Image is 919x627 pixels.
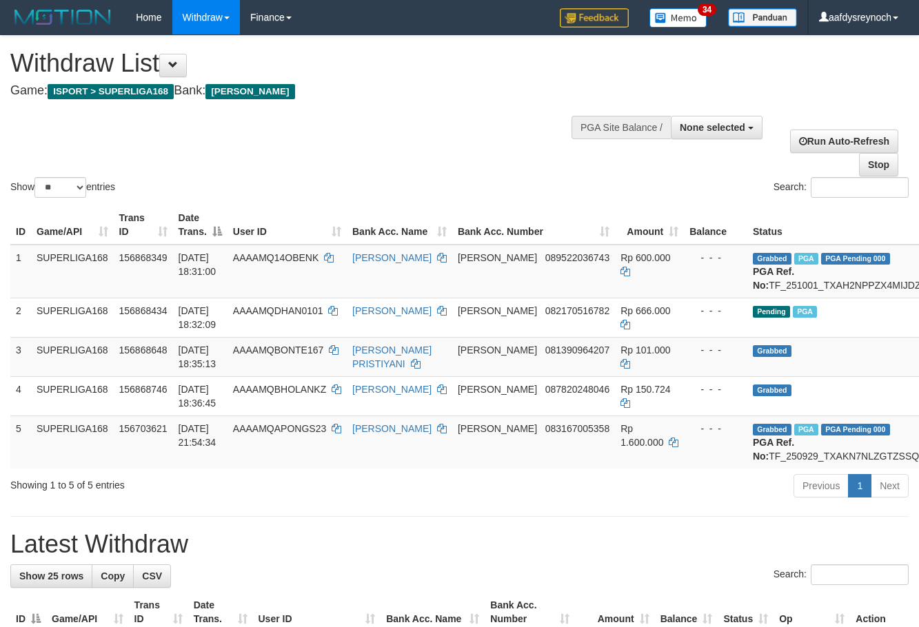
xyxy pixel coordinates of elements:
span: PGA Pending [821,253,890,265]
span: 156868648 [119,345,168,356]
td: SUPERLIGA168 [31,337,114,376]
span: ISPORT > SUPERLIGA168 [48,84,174,99]
td: 2 [10,298,31,337]
div: - - - [689,251,742,265]
span: 156868349 [119,252,168,263]
div: Showing 1 to 5 of 5 entries [10,473,372,492]
td: SUPERLIGA168 [31,298,114,337]
span: 156868746 [119,384,168,395]
div: - - - [689,343,742,357]
span: [DATE] 18:36:45 [179,384,216,409]
div: PGA Site Balance / [572,116,671,139]
span: [PERSON_NAME] [458,423,537,434]
span: [PERSON_NAME] [458,384,537,395]
span: [DATE] 18:31:00 [179,252,216,277]
a: Run Auto-Refresh [790,130,898,153]
span: Copy 082170516782 to clipboard [545,305,609,316]
a: [PERSON_NAME] [352,384,432,395]
th: Trans ID: activate to sort column ascending [114,205,173,245]
span: Show 25 rows [19,571,83,582]
div: - - - [689,304,742,318]
span: 156703621 [119,423,168,434]
span: AAAAMQBONTE167 [233,345,324,356]
a: [PERSON_NAME] [352,305,432,316]
a: [PERSON_NAME] PRISTIYANI [352,345,432,369]
span: Marked by aafsengchandara [793,306,817,318]
span: 156868434 [119,305,168,316]
th: Balance [684,205,747,245]
span: Copy 089522036743 to clipboard [545,252,609,263]
a: [PERSON_NAME] [352,423,432,434]
a: Next [871,474,909,497]
h1: Withdraw List [10,50,599,77]
b: PGA Ref. No: [753,437,794,462]
h1: Latest Withdraw [10,531,909,558]
span: Copy [101,571,125,582]
th: ID [10,205,31,245]
b: PGA Ref. No: [753,266,794,291]
span: [PERSON_NAME] [458,252,537,263]
a: 1 [848,474,871,497]
span: AAAAMQAPONGS23 [233,423,326,434]
img: Feedback.jpg [560,8,629,28]
span: Rp 101.000 [620,345,670,356]
h4: Game: Bank: [10,84,599,98]
span: [DATE] 21:54:34 [179,423,216,448]
td: 3 [10,337,31,376]
th: User ID: activate to sort column ascending [228,205,347,245]
span: 34 [698,3,716,16]
span: AAAAMQ14OBENK [233,252,319,263]
img: MOTION_logo.png [10,7,115,28]
span: [PERSON_NAME] [458,305,537,316]
span: Rp 666.000 [620,305,670,316]
span: Copy 083167005358 to clipboard [545,423,609,434]
span: Rp 1.600.000 [620,423,663,448]
td: 1 [10,245,31,298]
a: Show 25 rows [10,564,92,588]
label: Search: [774,177,909,198]
img: Button%20Memo.svg [649,8,707,28]
span: [DATE] 18:32:09 [179,305,216,330]
span: Pending [753,306,790,318]
a: Previous [794,474,849,497]
span: AAAAMQBHOLANKZ [233,384,326,395]
a: Copy [92,564,134,588]
span: AAAAMQDHAN0101 [233,305,323,316]
span: Marked by aafsengchandara [794,253,818,265]
a: [PERSON_NAME] [352,252,432,263]
span: [DATE] 18:35:13 [179,345,216,369]
span: Grabbed [753,253,791,265]
span: Grabbed [753,424,791,435]
span: Grabbed [753,345,791,357]
span: [PERSON_NAME] [458,345,537,356]
td: 5 [10,415,31,469]
div: - - - [689,422,742,435]
a: Stop [859,153,898,176]
span: CSV [142,571,162,582]
label: Search: [774,564,909,585]
select: Showentries [34,177,86,198]
span: None selected [680,122,745,133]
span: Grabbed [753,384,791,396]
th: Amount: activate to sort column ascending [615,205,684,245]
span: [PERSON_NAME] [205,84,294,99]
td: SUPERLIGA168 [31,376,114,415]
th: Game/API: activate to sort column ascending [31,205,114,245]
a: CSV [133,564,171,588]
input: Search: [811,564,909,585]
td: SUPERLIGA168 [31,245,114,298]
td: SUPERLIGA168 [31,415,114,469]
span: Rp 150.724 [620,384,670,395]
th: Date Trans.: activate to sort column descending [173,205,228,245]
th: Bank Acc. Name: activate to sort column ascending [347,205,452,245]
span: Copy 081390964207 to clipboard [545,345,609,356]
label: Show entries [10,177,115,198]
span: Marked by aafchhiseyha [794,424,818,435]
button: None selected [671,116,763,139]
th: Bank Acc. Number: activate to sort column ascending [452,205,615,245]
span: Copy 087820248046 to clipboard [545,384,609,395]
span: PGA Pending [821,424,890,435]
input: Search: [811,177,909,198]
div: - - - [689,382,742,396]
span: Rp 600.000 [620,252,670,263]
